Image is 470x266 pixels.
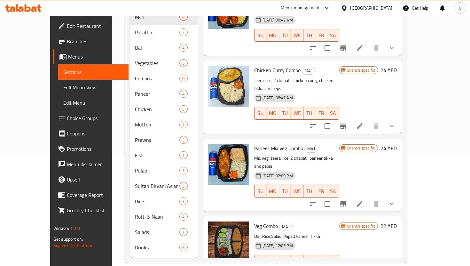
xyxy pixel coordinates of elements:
[179,44,187,52] div: items
[179,121,187,128] div: items
[180,76,187,82] span: 0
[279,185,291,197] button: TU
[179,59,187,67] div: items
[327,185,339,197] button: SA
[130,117,198,132] div: Mutton4
[384,196,399,212] button: show more
[70,224,80,232] span: 1.0.0
[135,167,180,174] span: Pulao
[266,29,279,42] button: MO
[135,105,180,113] span: Chicken
[208,144,249,185] img: Paneer Mix Veg Combo
[179,105,187,113] div: items
[254,185,266,197] button: SU
[305,196,321,212] button: sort-choices
[254,107,266,120] button: SU
[279,107,291,120] button: TU
[130,163,198,178] div: Pulao1
[254,65,301,75] span: Chicken Curry Combo
[135,244,180,251] span: Drinks
[305,145,318,152] span: M41
[294,109,301,118] span: WE
[282,109,288,118] span: TU
[269,256,277,266] span: MO
[388,122,396,130] svg: Show Choices
[179,197,187,205] div: items
[303,29,315,42] button: TH
[306,109,313,118] span: TH
[135,136,180,144] span: Prawns
[179,167,187,174] div: items
[335,40,351,56] button: Branch-specific-item
[135,44,180,52] div: Dal
[53,172,129,187] a: Upsell
[269,187,277,196] span: MO
[67,37,123,45] span: Branches
[135,228,180,236] div: Salads
[179,213,187,221] div: items
[321,119,334,133] span: Select to update
[303,107,315,120] button: TH
[180,137,187,143] span: 3
[135,182,180,190] span: Sultan Biryani Asian Cuisine
[53,224,69,232] span: Version:
[281,4,320,12] div: Menu-management
[305,40,321,56] button: sort-choices
[53,110,129,126] a: Choice Groups
[380,222,397,230] h6: 22 AED
[67,145,123,153] span: Promotions
[67,191,123,199] span: Coverage Report
[303,185,315,197] button: TH
[459,4,462,12] span: U
[58,95,129,110] a: Edit Menu
[269,31,277,40] span: MO
[179,151,187,159] div: items
[68,53,123,60] span: Menus
[327,107,339,120] button: SA
[53,157,129,172] a: Menu disclaimer
[257,187,264,196] span: SU
[130,55,198,71] div: Vegetables5
[260,243,295,249] span: [DATE] 12:09 PM
[260,17,295,23] span: [DATE] 08:42 AM
[179,28,187,36] div: items
[53,34,129,49] a: Branches
[291,107,303,120] button: WE
[369,118,384,134] button: delete
[350,4,392,12] div: [GEOGRAPHIC_DATA]
[58,64,129,80] a: Sections
[254,29,266,42] button: SU
[254,232,339,240] p: Dal, Rice,Salad, Papad,Paneer Tikka
[380,144,397,153] h6: 24 AED
[306,256,313,266] span: TH
[130,40,198,55] div: Dal4
[180,152,187,158] span: 1
[384,118,399,134] button: show more
[208,222,249,262] img: Veg Combo
[135,90,180,98] div: Paneer
[135,197,180,205] span: Rice
[260,95,295,101] span: [DATE] 08:47 AM
[254,221,278,231] span: Veg Combo
[180,183,187,189] span: 5
[67,176,123,183] span: Upsell
[291,185,303,197] button: WE
[380,66,397,75] h6: 24 AED
[315,185,327,197] button: FR
[294,187,301,196] span: WE
[53,141,129,157] a: Promotions
[302,67,316,75] div: M41
[180,29,187,36] span: 7
[130,148,198,163] div: Fish1
[279,223,293,230] span: M41
[330,187,336,196] span: SA
[318,31,325,40] span: FR
[135,75,180,82] span: Combos
[63,68,123,76] span: Sections
[306,31,313,40] span: TH
[53,241,94,250] a: Support.OpsPlatform
[257,256,264,266] span: SU
[63,84,123,91] span: Full Menu View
